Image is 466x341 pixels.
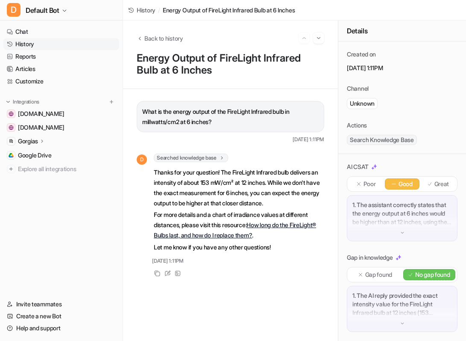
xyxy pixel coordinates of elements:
[154,154,228,162] span: Searched knowledge base
[152,257,184,265] span: [DATE] 1:11PM
[9,153,14,158] img: Google Drive
[399,320,405,326] img: down-arrow
[3,50,119,62] a: Reports
[18,162,116,176] span: Explore all integrations
[347,84,369,93] p: Channel
[9,139,14,144] img: Gorgias
[137,52,324,77] h1: Energy Output of FireLight Infrared Bulb at 6 Inches
[3,163,119,175] a: Explore all integrations
[163,6,295,15] span: Energy Output of FireLight Infrared Bulb at 6 Inches
[347,64,457,72] p: [DATE] 1:11PM
[144,34,183,43] span: Back to history
[347,135,417,145] span: Search Knowledge Base
[293,136,324,143] span: [DATE] 1:11PM
[13,98,39,105] p: Integrations
[347,121,367,130] p: Actions
[3,75,119,87] a: Customize
[3,322,119,334] a: Help and support
[7,3,21,17] span: D
[313,33,324,44] button: Go to next session
[3,122,119,133] a: sauna.space[DOMAIN_NAME]
[350,99,375,108] p: Unknown
[434,180,449,188] p: Great
[26,4,59,16] span: Default Bot
[128,6,155,15] a: History
[18,151,52,160] span: Google Drive
[137,154,147,165] span: D
[3,298,119,310] a: Invite teammates
[415,270,450,279] p: No gap found
[3,98,42,106] button: Integrations
[3,310,119,322] a: Create a new Bot
[9,111,14,116] img: help.sauna.space
[3,149,119,161] a: Google DriveGoogle Drive
[347,163,369,171] p: AI CSAT
[352,201,452,226] p: 1. The assistant correctly states that the energy output at 6 inches would be higher than at 12 i...
[3,108,119,120] a: help.sauna.space[DOMAIN_NAME]
[3,63,119,75] a: Articles
[9,125,14,130] img: sauna.space
[137,6,155,15] span: History
[347,253,393,262] p: Gap in knowledge
[142,107,319,127] p: What is the energy output of the FireLight Infrared bulb in millwatts/cm2 at 6 inches?
[363,180,376,188] p: Poor
[158,6,160,15] span: /
[352,291,452,317] p: 1. The AI reply provided the exact intensity value for the FireLight Infrared bulb at 12 inches (...
[154,167,324,208] p: Thanks for your question! The FireLight Infrared bulb delivers an intensity of about 153 mW/cm² a...
[7,165,15,173] img: explore all integrations
[3,26,119,38] a: Chat
[399,230,405,236] img: down-arrow
[154,210,324,240] p: For more details and a chart of irradiance values at different distances, please visit this resou...
[154,242,324,252] p: Let me know if you have any other questions!
[3,38,119,50] a: History
[338,21,466,42] div: Details
[365,270,392,279] p: Gap found
[108,99,114,105] img: menu_add.svg
[18,123,64,132] span: [DOMAIN_NAME]
[347,50,376,59] p: Created on
[5,99,11,105] img: expand menu
[316,34,322,42] img: Next session
[399,180,413,188] p: Good
[18,110,64,118] span: [DOMAIN_NAME]
[18,137,38,145] p: Gorgias
[137,34,183,43] button: Back to history
[301,34,307,42] img: Previous session
[299,33,310,44] button: Go to previous session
